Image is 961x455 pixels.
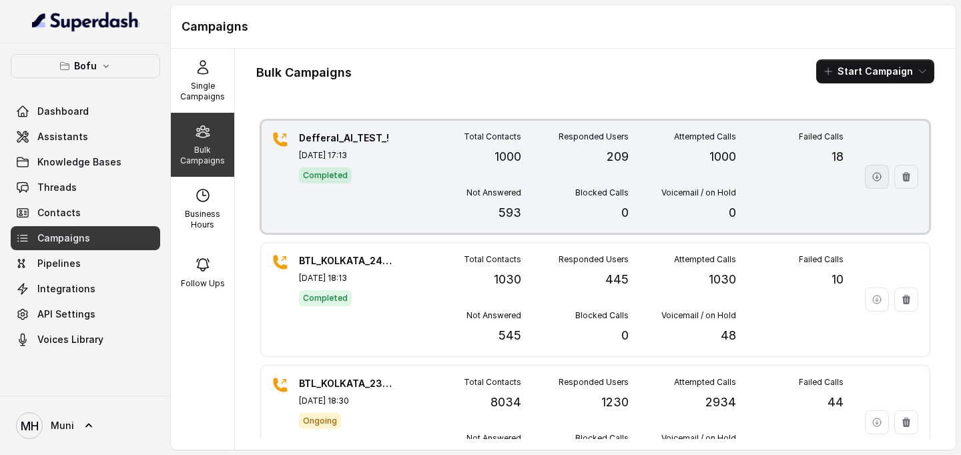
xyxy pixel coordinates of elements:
[661,433,736,444] p: Voicemail / on Hold
[11,252,160,276] a: Pipelines
[37,130,88,143] span: Assistants
[11,54,160,78] button: Bofu
[832,270,844,289] p: 10
[466,187,521,198] p: Not Answered
[181,278,225,289] p: Follow Ups
[464,254,521,265] p: Total Contacts
[499,326,521,345] p: 545
[661,187,736,198] p: Voicemail / on Hold
[466,310,521,321] p: Not Answered
[828,393,844,412] p: 44
[11,277,160,301] a: Integrations
[11,201,160,225] a: Contacts
[37,333,103,346] span: Voices Library
[464,131,521,142] p: Total Contacts
[674,131,736,142] p: Attempted Calls
[674,377,736,388] p: Attempted Calls
[466,433,521,444] p: Not Answered
[299,413,341,429] span: Ongoing
[575,433,629,444] p: Blocked Calls
[721,326,736,345] p: 48
[32,11,139,32] img: light.svg
[11,99,160,123] a: Dashboard
[11,150,160,174] a: Knowledge Bases
[37,308,95,321] span: API Settings
[607,147,629,166] p: 209
[299,290,352,306] span: Completed
[605,270,629,289] p: 445
[11,407,160,444] a: Muni
[499,203,521,222] p: 593
[299,377,392,390] p: BTL_KOLKATA_2309_01
[21,419,39,433] text: MH
[11,175,160,199] a: Threads
[709,147,736,166] p: 1000
[832,147,844,166] p: 18
[37,257,81,270] span: Pipelines
[11,125,160,149] a: Assistants
[559,254,629,265] p: Responded Users
[495,147,521,166] p: 1000
[37,181,77,194] span: Threads
[37,155,121,169] span: Knowledge Bases
[51,419,74,432] span: Muni
[816,59,934,83] button: Start Campaign
[674,254,736,265] p: Attempted Calls
[661,310,736,321] p: Voicemail / on Hold
[799,377,844,388] p: Failed Calls
[621,326,629,345] p: 0
[601,393,629,412] p: 1230
[176,209,229,230] p: Business Hours
[494,270,521,289] p: 1030
[37,206,81,219] span: Contacts
[299,396,392,406] p: [DATE] 18:30
[464,377,521,388] p: Total Contacts
[575,187,629,198] p: Blocked Calls
[11,328,160,352] a: Voices Library
[299,131,392,145] p: Defferal_AI_TEST_!
[621,203,629,222] p: 0
[299,273,392,284] p: [DATE] 18:13
[37,282,95,296] span: Integrations
[799,131,844,142] p: Failed Calls
[799,254,844,265] p: Failed Calls
[256,62,352,83] h1: Bulk Campaigns
[37,105,89,118] span: Dashboard
[559,377,629,388] p: Responded Users
[299,167,352,183] span: Completed
[491,393,521,412] p: 8034
[11,302,160,326] a: API Settings
[176,81,229,102] p: Single Campaigns
[176,145,229,166] p: Bulk Campaigns
[182,16,945,37] h1: Campaigns
[11,226,160,250] a: Campaigns
[709,270,736,289] p: 1030
[299,150,392,161] p: [DATE] 17:13
[705,393,736,412] p: 2934
[74,58,97,74] p: Bofu
[37,232,90,245] span: Campaigns
[575,310,629,321] p: Blocked Calls
[559,131,629,142] p: Responded Users
[299,254,392,268] p: BTL_KOLKATA_2409_01
[729,203,736,222] p: 0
